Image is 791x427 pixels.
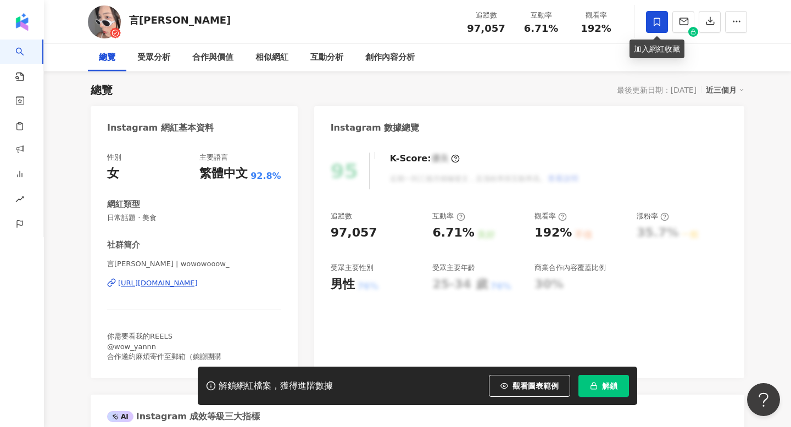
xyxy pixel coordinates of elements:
[706,83,744,97] div: 近三個月
[513,381,559,390] span: 觀看圖表範例
[15,188,24,213] span: rise
[107,165,119,182] div: 女
[390,153,460,165] div: K-Score :
[331,263,374,273] div: 受眾主要性別
[331,211,352,221] div: 追蹤數
[107,213,281,223] span: 日常話題 · 美食
[192,51,233,64] div: 合作與價值
[578,375,629,397] button: 解鎖
[524,23,558,34] span: 6.71%
[465,10,507,21] div: 追蹤數
[219,380,333,392] div: 解鎖網紅檔案，獲得進階數據
[637,211,669,221] div: 漲粉率
[250,170,281,182] span: 92.8%
[129,13,231,27] div: 言[PERSON_NAME]
[534,211,567,221] div: 觀看率
[520,10,562,21] div: 互動率
[602,381,617,390] span: 解鎖
[432,224,474,241] div: 6.71%
[107,153,121,162] div: 性別
[432,211,465,221] div: 互動率
[331,122,420,134] div: Instagram 數據總覽
[107,278,281,288] a: [URL][DOMAIN_NAME]
[107,259,281,269] span: 言[PERSON_NAME] | wowowooow_
[617,86,697,94] div: 最後更新日期：[DATE]
[199,165,248,182] div: 繁體中文
[15,40,37,82] a: search
[118,278,198,288] div: [URL][DOMAIN_NAME]
[331,276,355,293] div: 男性
[88,5,121,38] img: KOL Avatar
[107,239,140,251] div: 社群簡介
[630,40,684,58] div: 加入網紅收藏
[107,411,260,423] div: Instagram 成效等級三大指標
[137,51,170,64] div: 受眾分析
[534,263,606,273] div: 商業合作內容覆蓋比例
[107,199,140,210] div: 網紅類型
[99,51,115,64] div: 總覽
[310,51,343,64] div: 互動分析
[432,263,475,273] div: 受眾主要年齡
[13,13,31,31] img: logo icon
[255,51,288,64] div: 相似網紅
[107,332,221,360] span: 你需要看我的REELS @wow_yannn 合作邀約麻煩寄件至郵箱（婉謝團購
[331,224,377,241] div: 97,057
[489,375,570,397] button: 觀看圖表範例
[107,122,214,134] div: Instagram 網紅基本資料
[575,10,617,21] div: 觀看率
[199,153,228,162] div: 主要語言
[467,23,505,34] span: 97,057
[581,23,611,34] span: 192%
[365,51,415,64] div: 創作內容分析
[91,82,113,98] div: 總覽
[107,411,133,422] div: AI
[534,224,572,241] div: 192%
